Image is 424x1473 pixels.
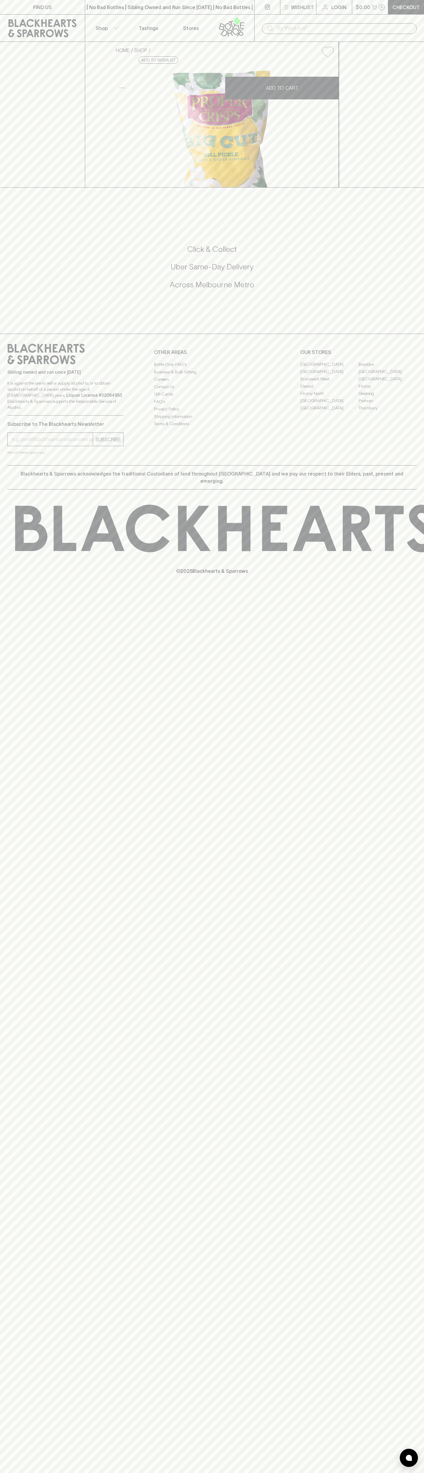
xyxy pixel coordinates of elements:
a: Prahran [359,397,417,404]
a: Bottle Drop FAQ's [154,361,270,368]
p: Checkout [392,4,420,11]
a: FAQ's [154,398,270,405]
p: $0.00 [356,4,370,11]
p: FIND US [33,4,52,11]
h5: Uber Same-Day Delivery [7,262,417,272]
div: Call to action block [7,220,417,322]
p: We will never spam you [7,449,124,456]
a: [GEOGRAPHIC_DATA] [300,404,359,412]
p: SUBSCRIBE [95,436,121,443]
p: Wishlist [291,4,314,11]
a: Braddon [359,361,417,368]
p: Login [331,4,346,11]
a: Careers [154,376,270,383]
a: Elwood [300,382,359,390]
p: It is against the law to sell or supply alcohol to, or to obtain alcohol on behalf of a person un... [7,380,124,410]
img: bubble-icon [406,1455,412,1461]
a: [GEOGRAPHIC_DATA] [359,375,417,382]
a: Terms & Conditions [154,420,270,428]
a: Business & Bulk Gifting [154,368,270,376]
a: Gift Cards [154,391,270,398]
a: HOME [116,48,130,53]
a: Fitzroy [359,382,417,390]
p: OUR STORES [300,349,417,356]
p: Subscribe to The Blackhearts Newsletter [7,420,124,428]
img: 34130.png [111,62,339,187]
h5: Across Melbourne Metro [7,280,417,290]
button: Add to wishlist [139,56,178,64]
p: Tastings [139,25,158,32]
input: e.g. jane@blackheartsandsparrows.com.au [12,435,93,444]
button: Shop [85,15,128,42]
button: Add to wishlist [319,44,336,60]
a: [GEOGRAPHIC_DATA] [300,368,359,375]
input: Try "Pinot noir" [276,24,412,33]
a: Contact Us [154,383,270,390]
strong: Liquor License #32064953 [66,393,122,398]
a: [GEOGRAPHIC_DATA] [300,361,359,368]
h5: Click & Collect [7,244,417,254]
a: [GEOGRAPHIC_DATA] [359,368,417,375]
a: Fitzroy North [300,390,359,397]
p: Stores [183,25,199,32]
a: Geelong [359,390,417,397]
p: Sibling owned and run since [DATE] [7,369,124,375]
a: Privacy Policy [154,406,270,413]
p: OTHER AREAS [154,349,270,356]
a: Thornbury [359,404,417,412]
p: ADD TO CART [266,84,298,92]
button: SUBSCRIBE [93,433,123,446]
a: Brunswick West [300,375,359,382]
button: ADD TO CART [225,77,339,99]
p: Shop [96,25,108,32]
p: Blackhearts & Sparrows acknowledges the traditional Custodians of land throughout [GEOGRAPHIC_DAT... [12,470,412,485]
a: SHOP [134,48,147,53]
a: Stores [170,15,212,42]
a: Tastings [127,15,170,42]
p: 0 [380,5,383,9]
a: Shipping Information [154,413,270,420]
a: [GEOGRAPHIC_DATA] [300,397,359,404]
